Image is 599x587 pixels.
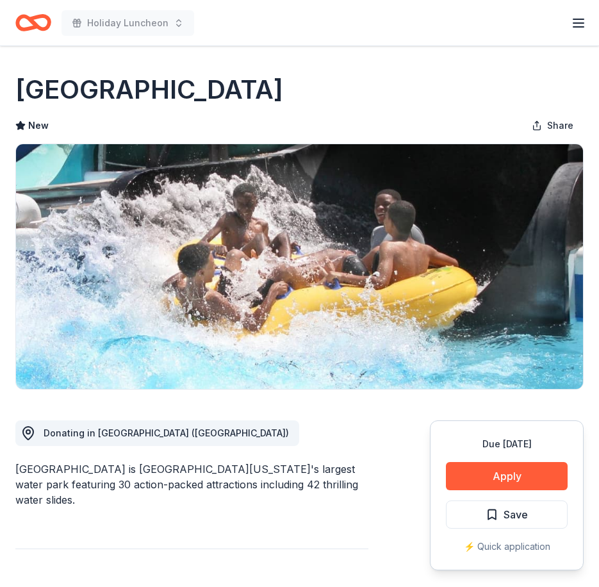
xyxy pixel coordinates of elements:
h1: [GEOGRAPHIC_DATA] [15,72,283,108]
a: Home [15,8,51,38]
button: Apply [446,462,568,490]
span: Donating in [GEOGRAPHIC_DATA] ([GEOGRAPHIC_DATA]) [44,427,289,438]
span: New [28,118,49,133]
button: Share [521,113,584,138]
img: Image for Rapids Water Park [16,144,583,389]
span: Holiday Luncheon [87,15,168,31]
div: Due [DATE] [446,436,568,452]
button: Save [446,500,568,529]
div: ⚡️ Quick application [446,539,568,554]
button: Holiday Luncheon [62,10,194,36]
span: Save [504,506,528,523]
span: Share [547,118,573,133]
div: [GEOGRAPHIC_DATA] is [GEOGRAPHIC_DATA][US_STATE]'s largest water park featuring 30 action-packed ... [15,461,368,508]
